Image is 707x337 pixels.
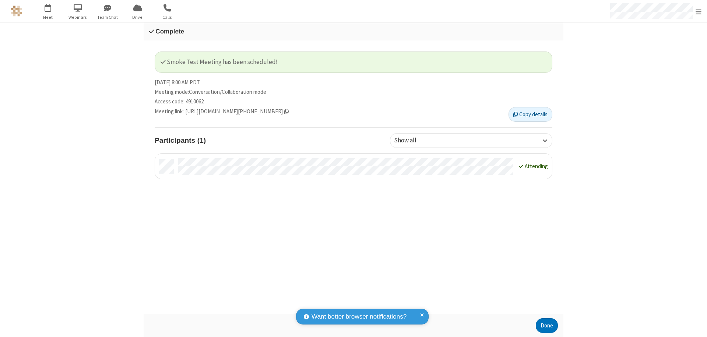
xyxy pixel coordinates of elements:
[154,14,181,21] span: Calls
[155,88,552,96] li: Meeting mode : Conversation/Collaboration mode
[525,163,548,170] span: Attending
[124,14,151,21] span: Drive
[94,14,122,21] span: Team Chat
[312,312,407,322] span: Want better browser notifications?
[149,28,558,35] h3: Complete
[509,107,552,122] button: Copy details
[11,6,22,17] img: QA Selenium DO NOT DELETE OR CHANGE
[34,14,62,21] span: Meet
[394,136,429,145] div: Show all
[64,14,92,21] span: Webinars
[155,107,184,116] span: Meeting link :
[536,318,558,333] button: Done
[155,97,552,106] li: Access code: 4910062
[155,78,200,87] span: [DATE] 8:00 AM PDT
[185,107,289,116] span: Copy meeting link
[161,58,278,66] span: Smoke Test Meeting has been scheduled!
[155,133,384,148] h4: Participants (1)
